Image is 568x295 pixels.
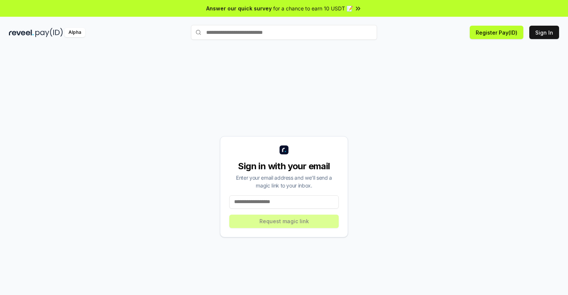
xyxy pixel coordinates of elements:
div: Alpha [64,28,85,37]
img: logo_small [280,145,288,154]
button: Register Pay(ID) [470,26,523,39]
div: Enter your email address and we’ll send a magic link to your inbox. [229,174,339,189]
img: pay_id [35,28,63,37]
img: reveel_dark [9,28,34,37]
button: Sign In [529,26,559,39]
div: Sign in with your email [229,160,339,172]
span: Answer our quick survey [206,4,272,12]
span: for a chance to earn 10 USDT 📝 [273,4,353,12]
